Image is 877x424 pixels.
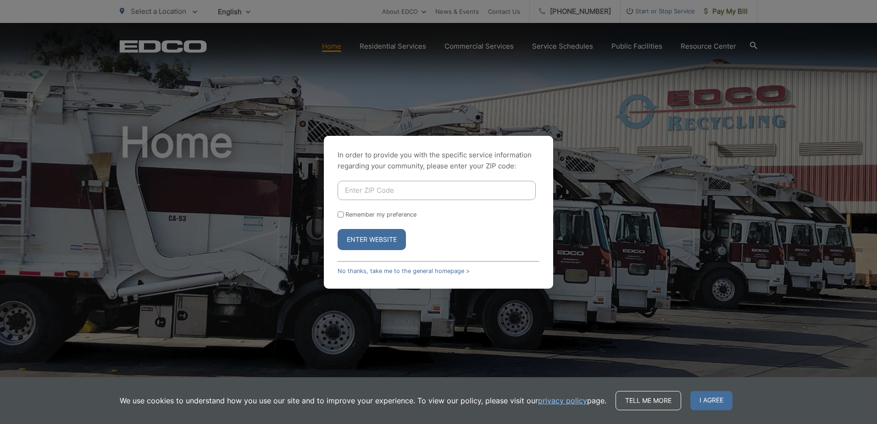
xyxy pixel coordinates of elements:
p: We use cookies to understand how you use our site and to improve your experience. To view our pol... [120,395,606,406]
a: Tell me more [616,391,681,410]
label: Remember my preference [345,211,416,218]
input: Enter ZIP Code [338,181,536,200]
a: No thanks, take me to the general homepage > [338,268,470,274]
p: In order to provide you with the specific service information regarding your community, please en... [338,150,539,172]
a: privacy policy [538,395,587,406]
button: Enter Website [338,229,406,250]
span: I agree [690,391,733,410]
